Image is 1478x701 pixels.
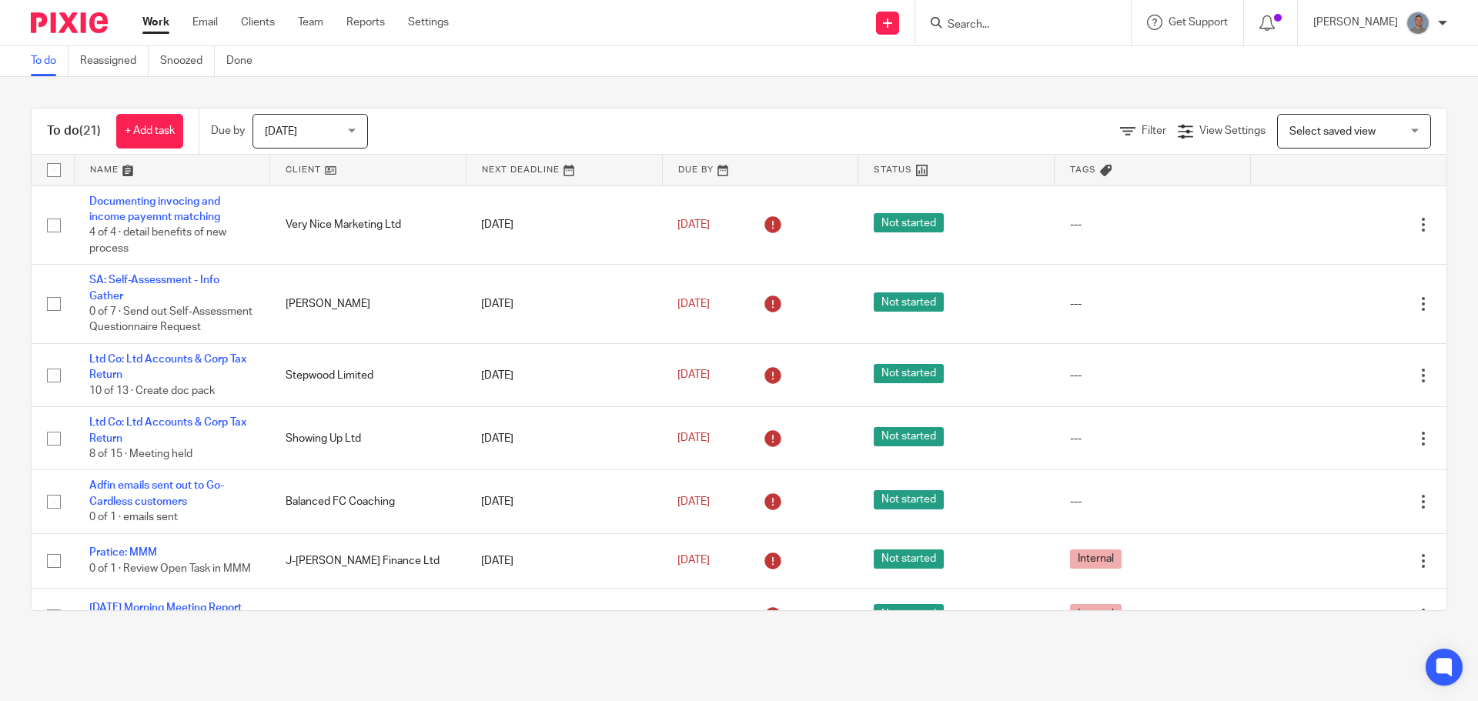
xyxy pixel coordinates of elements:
[160,46,215,76] a: Snoozed
[1313,15,1398,30] p: [PERSON_NAME]
[874,364,944,383] span: Not started
[466,470,662,533] td: [DATE]
[346,15,385,30] a: Reports
[677,219,710,230] span: [DATE]
[466,185,662,265] td: [DATE]
[89,275,219,301] a: SA: Self-Assessment - Info Gather
[1070,494,1236,509] div: ---
[1199,125,1266,136] span: View Settings
[47,123,101,139] h1: To do
[226,46,264,76] a: Done
[89,603,242,613] a: [DATE] Morning Meeting Report
[1070,217,1236,232] div: ---
[874,427,944,446] span: Not started
[89,417,246,443] a: Ltd Co: Ltd Accounts & Corp Tax Return
[677,369,710,380] span: [DATE]
[31,12,108,33] img: Pixie
[408,15,449,30] a: Settings
[1070,431,1236,446] div: ---
[874,292,944,312] span: Not started
[270,533,466,588] td: J-[PERSON_NAME] Finance Ltd
[270,185,466,265] td: Very Nice Marketing Ltd
[89,386,215,396] span: 10 of 13 · Create doc pack
[1289,126,1376,137] span: Select saved view
[1070,296,1236,312] div: ---
[270,265,466,344] td: [PERSON_NAME]
[241,15,275,30] a: Clients
[270,407,466,470] td: Showing Up Ltd
[270,344,466,407] td: Stepwood Limited
[142,15,169,30] a: Work
[192,15,218,30] a: Email
[466,533,662,588] td: [DATE]
[89,196,220,222] a: Documenting invocing and income payemnt matching
[89,512,178,522] span: 0 of 1 · emails sent
[89,547,157,558] a: Pratice: MMM
[298,15,323,30] a: Team
[270,470,466,533] td: Balanced FC Coaching
[89,480,224,506] a: Adfin emails sent out to Go-Cardless customers
[80,46,149,76] a: Reassigned
[1070,549,1122,569] span: Internal
[874,213,944,232] span: Not started
[1169,17,1228,28] span: Get Support
[89,563,251,574] span: 0 of 1 · Review Open Task in MMM
[874,604,944,623] span: Not started
[79,125,101,137] span: (21)
[89,354,246,380] a: Ltd Co: Ltd Accounts & Corp Tax Return
[677,610,710,621] span: [DATE]
[874,549,944,569] span: Not started
[677,556,710,566] span: [DATE]
[89,306,252,333] span: 0 of 7 · Send out Self-Assessment Questionnaire Request
[1406,11,1430,35] img: James%20Headshot.png
[1070,368,1236,383] div: ---
[89,449,192,459] span: 8 of 15 · Meeting held
[1070,604,1122,623] span: Internal
[677,433,710,444] span: [DATE]
[466,265,662,344] td: [DATE]
[466,589,662,643] td: [DATE]
[1142,125,1166,136] span: Filter
[265,126,297,137] span: [DATE]
[466,344,662,407] td: [DATE]
[1070,165,1096,174] span: Tags
[270,589,466,643] td: J-[PERSON_NAME] Finance Ltd
[116,114,183,149] a: + Add task
[874,490,944,509] span: Not started
[89,227,226,254] span: 4 of 4 · detail benefits of new process
[677,496,710,507] span: [DATE]
[31,46,69,76] a: To do
[946,18,1085,32] input: Search
[466,407,662,470] td: [DATE]
[677,299,710,309] span: [DATE]
[211,123,245,139] p: Due by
